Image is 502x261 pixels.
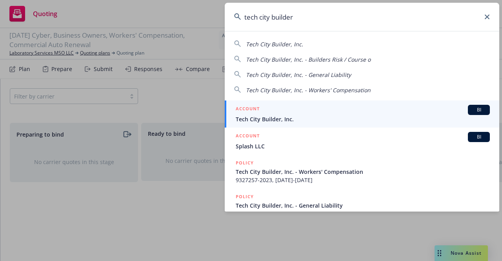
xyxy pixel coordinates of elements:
span: Tech City Builder, Inc. [246,40,303,48]
h5: ACCOUNT [236,132,260,141]
h5: POLICY [236,193,254,201]
h5: ACCOUNT [236,105,260,114]
input: Search... [225,3,499,31]
span: BI [471,133,487,141]
span: Tech City Builder, Inc. - Workers' Compensation [236,168,490,176]
span: Tech City Builder, Inc. - Builders Risk / Course o [246,56,371,63]
a: POLICYTech City Builder, Inc. - General LiabilityDENV0000760-00, [DATE]-[DATE] [225,188,499,222]
span: Tech City Builder, Inc. - Workers' Compensation [246,86,371,94]
span: DENV0000760-00, [DATE]-[DATE] [236,210,490,218]
a: ACCOUNTBITech City Builder, Inc. [225,100,499,128]
a: ACCOUNTBISplash LLC [225,128,499,155]
span: Tech City Builder, Inc. - General Liability [236,201,490,210]
span: Tech City Builder, Inc. [236,115,490,123]
a: POLICYTech City Builder, Inc. - Workers' Compensation9327257-2023, [DATE]-[DATE] [225,155,499,188]
span: 9327257-2023, [DATE]-[DATE] [236,176,490,184]
span: Tech City Builder, Inc. - General Liability [246,71,351,78]
span: BI [471,106,487,113]
h5: POLICY [236,159,254,167]
span: Splash LLC [236,142,490,150]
